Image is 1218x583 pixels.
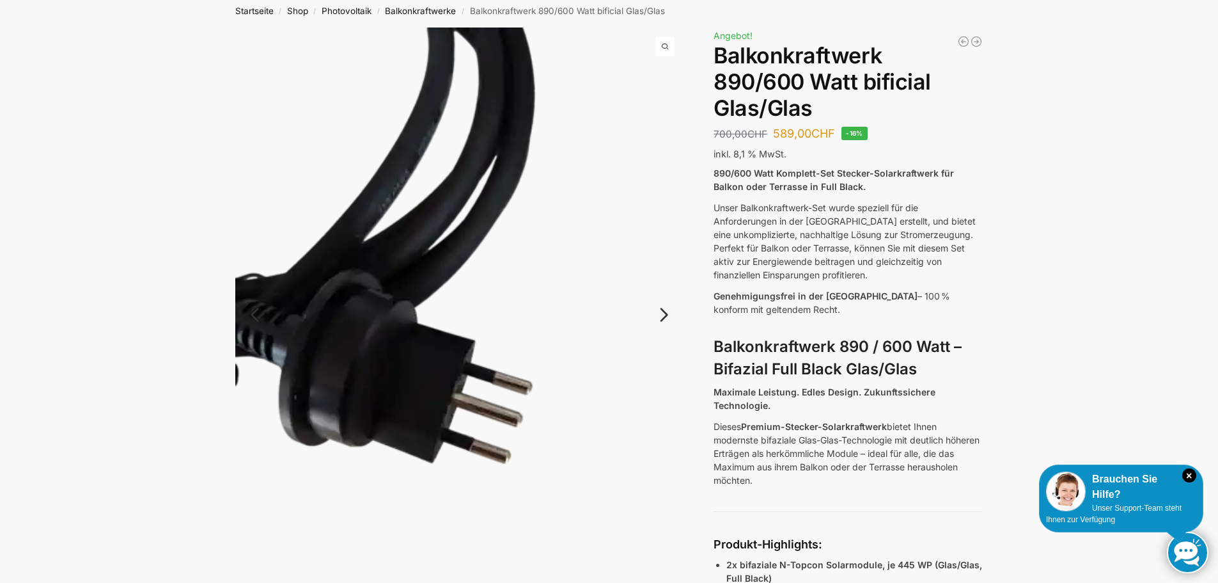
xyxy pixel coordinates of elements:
[714,148,786,159] span: inkl. 8,1 % MwSt.
[1046,504,1182,524] span: Unser Support-Team steht Ihnen zur Verfügung
[274,6,287,17] span: /
[1182,468,1196,483] i: Schließen
[841,127,868,140] span: -16%
[287,6,308,16] a: Shop
[747,128,767,140] span: CHF
[714,201,983,282] p: Unser Balkonkraftwerk-Set wurde speziell für die Anforderungen in der [GEOGRAPHIC_DATA] erstellt,...
[456,6,469,17] span: /
[714,291,917,301] span: Genehmigungsfrei in der [GEOGRAPHIC_DATA]
[970,35,983,48] a: Steckerkraftwerk 890/600 Watt, mit Ständer für Terrasse inkl. Lieferung
[1046,472,1086,511] img: Customer service
[1046,472,1196,502] div: Brauchen Sie Hilfe?
[741,421,887,432] strong: Premium-Stecker-Solarkraftwerk
[714,128,767,140] bdi: 700,00
[235,6,274,16] a: Startseite
[957,35,970,48] a: 890/600 Watt Solarkraftwerk + 2,7 KW Batteriespeicher Genehmigungsfrei
[714,420,983,487] p: Dieses bietet Ihnen modernste bifaziale Glas-Glas-Technologie mit deutlich höheren Erträgen als h...
[714,291,950,315] span: – 100 % konform mit geltendem Recht.
[683,28,1132,477] img: Balkonkraftwerk 890/600 Watt bificial Glas/Glas 17
[714,168,954,192] strong: 890/600 Watt Komplett-Set Stecker-Solarkraftwerk für Balkon oder Terrasse in Full Black.
[714,30,753,41] span: Angebot!
[385,6,456,16] a: Balkonkraftwerke
[714,538,822,551] strong: Produkt-Highlights:
[811,127,835,140] span: CHF
[714,43,983,121] h1: Balkonkraftwerk 890/600 Watt bificial Glas/Glas
[322,6,371,16] a: Photovoltaik
[308,6,322,17] span: /
[714,387,935,411] strong: Maximale Leistung. Edles Design. Zukunftssichere Technologie.
[773,127,835,140] bdi: 589,00
[714,337,962,378] strong: Balkonkraftwerk 890 / 600 Watt – Bifazial Full Black Glas/Glas
[371,6,385,17] span: /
